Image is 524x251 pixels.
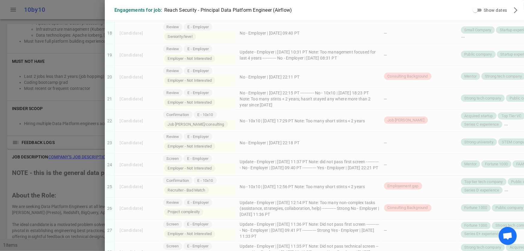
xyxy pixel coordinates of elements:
td: No - Employer | [DATE] 22:18 PT [238,132,382,154]
span: more_horiz [461,35,466,40]
td: 24 [105,154,115,176]
span: Review [164,90,182,96]
span: Employer - Not Interested [165,166,214,171]
span: E - Employer [185,90,211,96]
span: Confirmation [164,112,192,118]
span: Fortune 1000 [483,161,510,167]
span: Series C experience [462,122,501,127]
span: E - Employer [185,134,211,140]
td: 22 [105,110,115,132]
span: Mentor [462,161,479,167]
span: Public company [462,52,495,57]
span: Series D experience [462,188,502,193]
span: E - Employer [185,200,211,206]
td: Update - Employer | [DATE] 11:36 PT Note: Did not pass first screen ----------- No - Employer | [... [238,220,382,242]
span: Series E+ experience [462,231,503,237]
span: more_horiz [504,123,508,127]
span: Strong tech company [462,245,504,251]
span: Employer - Not Interested [165,56,214,62]
span: Employer - Not Interested [165,78,214,84]
td: No - Employer | [DATE] 09:40 PT [238,22,382,44]
td: 26 [105,198,115,220]
span: Employer - Not Interested [165,231,214,237]
span: Screen [164,156,181,162]
span: Job [PERSON_NAME]/consulting [165,122,227,127]
span: Fortune 1000 [462,205,490,211]
span: Review [164,46,182,52]
div: Engagements for job: [114,7,162,13]
span: arrow_forward_ios [512,7,519,14]
td: No - Employer | [DATE] 22:15 PT ----------- No - 10x10 | [DATE] 18:23 PT Note: Too many stints < ... [238,88,382,110]
div: Open chat [499,227,517,245]
td: Update - Employer | [DATE] 11:37 PT Note: did not pass first screen ----------- No - Employer | [... [238,154,382,176]
span: Top tier tech company [462,179,505,185]
span: Employer - Not Interested [165,100,214,106]
span: Review [164,200,182,206]
td: 20 [105,66,115,88]
span: E - 10x10 [195,178,215,184]
span: Consulting Background [385,74,430,79]
td: Update - Employer | [DATE] 10:31 PT Note: Too management focused for last 4 years ----------- No ... [238,44,382,66]
td: 27 [105,220,115,242]
td: 25 [105,176,115,198]
span: Project complexity [165,210,202,215]
div: — [384,52,456,58]
span: Strong tech company [462,96,504,101]
td: 21 [105,88,115,110]
span: E - Employer [185,46,211,52]
span: Fortune 1000 [462,223,490,229]
span: Seniority/level [165,34,195,40]
td: No - 10x10 | [DATE] 17:29 PT Note: Too many short stints < 2 years [238,110,382,132]
td: 17 [105,0,115,22]
td: 23 [105,132,115,154]
span: Confirmation [164,178,192,184]
span: more_horiz [504,188,509,193]
span: E - Employer [185,222,211,228]
div: — [384,228,456,234]
span: Job [PERSON_NAME] [385,118,427,123]
span: Mentor [462,74,479,79]
td: No - Employer | [DATE] 22:11 PT [238,66,382,88]
span: Review [164,24,182,30]
span: E - Employer [185,244,211,249]
span: E - Employer [185,24,211,30]
div: — [384,30,456,36]
span: E - Employer [185,68,211,74]
span: Employement gap [385,183,421,189]
span: Review [164,68,182,74]
span: Show dates [484,8,507,13]
td: 18 [105,22,115,44]
td: Update - Employer | [DATE] 12:14 PT Note: Too many non-complex tasks (assistance, strategies, col... [238,198,382,220]
span: Review [164,134,182,140]
span: Screen [164,222,181,228]
td: 19 [105,44,115,66]
td: No - 10x10 | [DATE] 12:56 PT Note: Too many short stints < 2 years [238,176,382,198]
span: Acquired startup [462,113,495,119]
span: Employer - Not Interested [165,144,214,149]
span: Recruiter - Bad Match [165,188,208,193]
div: — [384,140,456,146]
span: Top Tier VC [499,113,524,119]
span: Screen [164,244,181,249]
div: — [384,162,456,168]
span: E - Employer [185,156,211,162]
span: Consulting Background [385,205,430,211]
span: E - 10x10 [195,112,215,118]
span: Small Company [462,27,494,33]
div: Reach Security - Principal Data Platform Engineer (Airflow) [164,7,292,13]
div: — [384,96,456,102]
span: Strong university [462,139,496,145]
